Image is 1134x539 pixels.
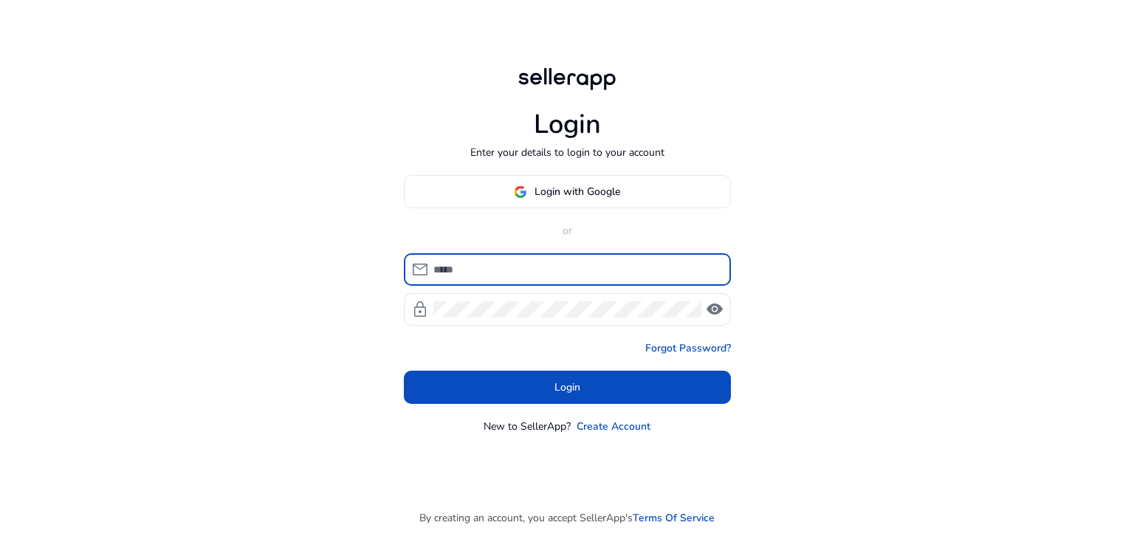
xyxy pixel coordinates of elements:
[534,109,601,140] h1: Login
[577,419,650,434] a: Create Account
[706,301,724,318] span: visibility
[404,175,731,208] button: Login with Google
[404,223,731,238] p: or
[484,419,571,434] p: New to SellerApp?
[535,184,620,199] span: Login with Google
[633,510,715,526] a: Terms Of Service
[514,185,527,199] img: google-logo.svg
[645,340,731,356] a: Forgot Password?
[404,371,731,404] button: Login
[411,301,429,318] span: lock
[554,380,580,395] span: Login
[411,261,429,278] span: mail
[470,145,664,160] p: Enter your details to login to your account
